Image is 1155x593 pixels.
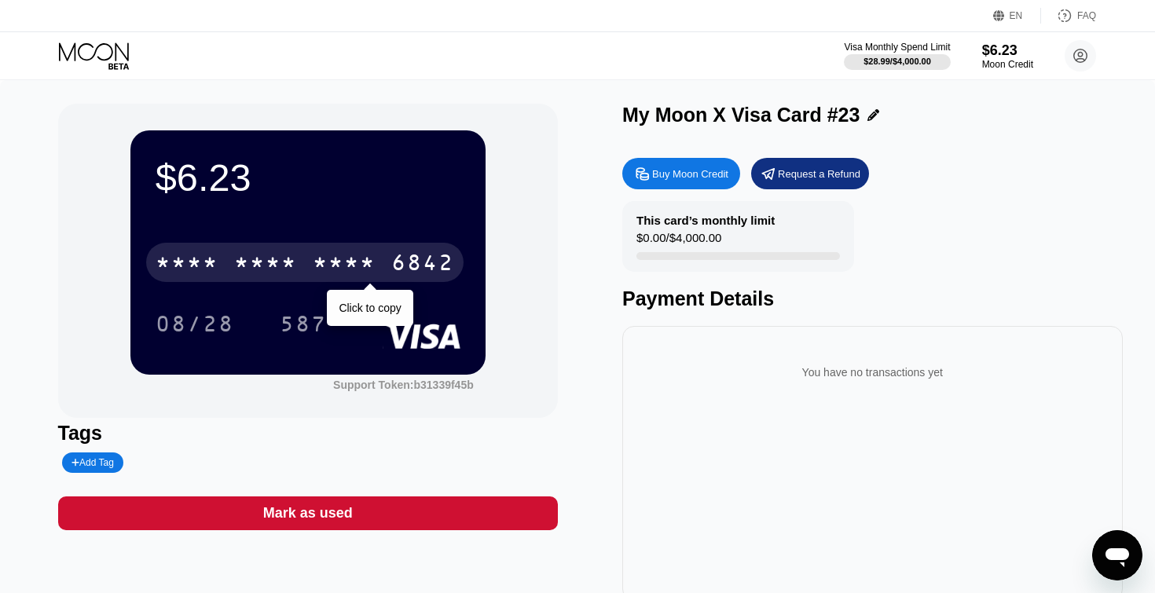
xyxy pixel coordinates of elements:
div: $28.99 / $4,000.00 [863,57,931,66]
div: FAQ [1077,10,1096,21]
div: Support Token: b31339f45b [333,379,474,391]
div: Moon Credit [982,59,1033,70]
div: This card’s monthly limit [636,214,775,227]
div: 08/28 [144,304,246,343]
div: $0.00 / $4,000.00 [636,231,721,252]
div: Payment Details [622,287,1123,310]
div: EN [993,8,1041,24]
div: 6842 [391,252,454,277]
div: Tags [58,422,559,445]
div: Click to copy [339,302,401,314]
div: EN [1010,10,1023,21]
div: Request a Refund [751,158,869,189]
div: Add Tag [62,452,123,473]
div: My Moon X Visa Card #23 [622,104,860,126]
div: 08/28 [156,313,234,339]
div: Mark as used [58,496,559,530]
div: Visa Monthly Spend Limit$28.99/$4,000.00 [844,42,950,70]
div: Visa Monthly Spend Limit [844,42,950,53]
iframe: Button to launch messaging window [1092,530,1142,580]
div: $6.23 [156,156,460,199]
div: 587 [268,304,339,343]
div: Request a Refund [778,167,860,181]
div: 587 [280,313,327,339]
div: Buy Moon Credit [622,158,740,189]
div: FAQ [1041,8,1096,24]
div: You have no transactions yet [635,350,1110,394]
div: Add Tag [71,457,114,468]
div: Mark as used [263,504,353,522]
div: Buy Moon Credit [652,167,728,181]
div: Support Token:b31339f45b [333,379,474,391]
div: $6.23Moon Credit [982,42,1033,70]
div: $6.23 [982,42,1033,59]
